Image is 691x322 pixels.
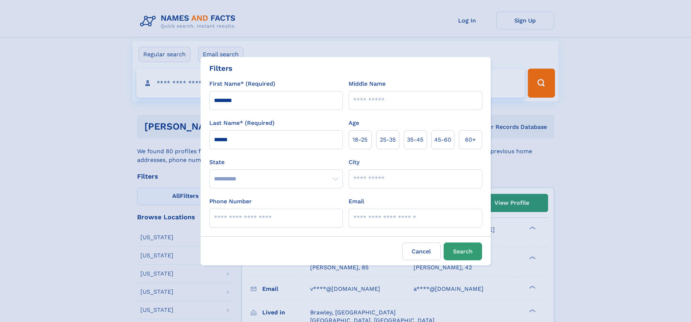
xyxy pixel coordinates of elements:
div: Filters [209,63,233,74]
span: 25‑35 [380,135,396,144]
span: 18‑25 [353,135,367,144]
label: First Name* (Required) [209,80,275,88]
span: 60+ [465,135,476,144]
label: City [349,158,359,167]
label: Age [349,119,359,127]
label: Cancel [402,242,441,260]
label: Email [349,197,364,206]
button: Search [444,242,482,260]
span: 45‑60 [434,135,451,144]
label: Middle Name [349,80,386,88]
label: State [209,158,343,167]
span: 35‑45 [407,135,423,144]
label: Phone Number [209,197,252,206]
label: Last Name* (Required) [209,119,275,127]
